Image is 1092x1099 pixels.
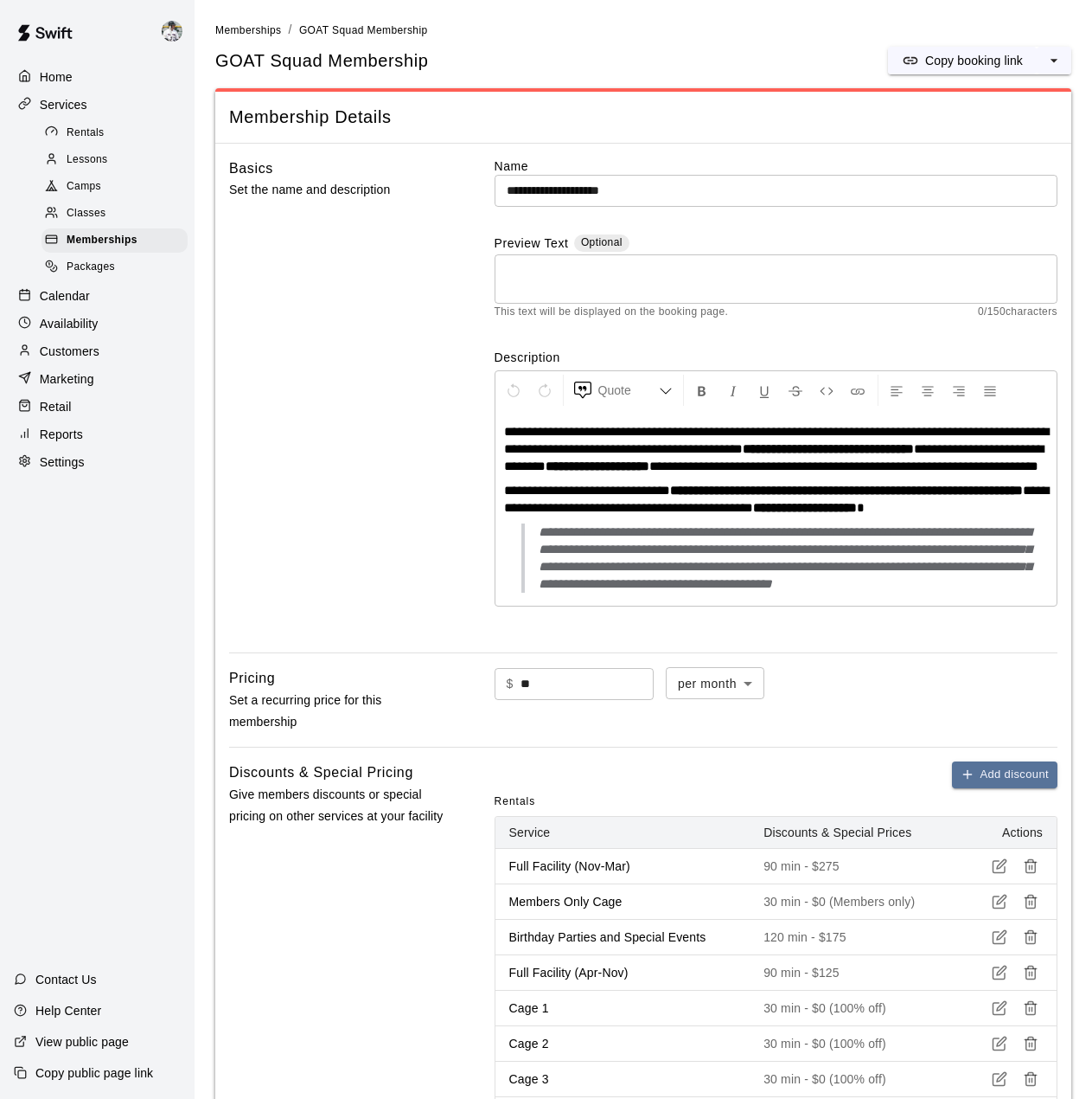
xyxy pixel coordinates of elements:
button: select merge strategy [1037,47,1071,74]
button: Add discount [952,762,1057,788]
p: 30 min - $0 (Members only) [763,893,939,910]
button: Right Align [944,375,974,406]
p: $ [507,675,514,693]
h6: Basics [229,157,273,180]
span: Rentals [495,788,536,816]
a: Retail [14,394,181,420]
div: Packages [42,255,188,280]
p: View public page [35,1033,129,1051]
p: Contact Us [35,971,97,988]
a: Services [14,92,181,118]
p: Copy public page link [35,1064,153,1082]
button: Format Strikethrough [781,375,810,406]
span: This text will be displayed on the booking page. [495,304,729,321]
span: Lessons [67,151,108,169]
button: Left Align [882,375,911,406]
div: Camps [42,175,188,199]
span: Classes [67,205,105,222]
label: Description [495,349,1057,366]
p: Settings [40,453,85,471]
p: Cage 2 [509,1035,737,1052]
th: Service [495,817,750,849]
button: Center Align [913,375,942,406]
p: Members Only Cage [509,893,737,910]
span: Memberships [67,232,137,249]
div: Lessons [42,148,188,172]
button: Insert Code [812,375,841,406]
span: Optional [581,236,623,248]
p: Marketing [40,370,94,388]
p: Reports [40,426,83,443]
p: Give members discounts or special pricing on other services at your facility [229,784,444,827]
span: Membership Details [229,106,1057,129]
div: Justin Dunning [158,14,195,48]
span: Memberships [215,24,281,36]
a: Lessons [42,146,195,173]
span: Camps [67,178,101,196]
p: 120 min - $175 [763,929,939,946]
th: Actions [953,817,1057,849]
div: per month [666,667,764,699]
button: Copy booking link [888,47,1037,74]
p: Services [40,96,87,113]
p: 90 min - $275 [763,858,939,875]
div: Rentals [42,121,188,145]
a: Home [14,64,181,90]
a: Marketing [14,366,181,392]
div: Customers [14,338,181,364]
p: Set a recurring price for this membership [229,690,444,733]
p: Cage 1 [509,999,737,1017]
p: Cage 3 [509,1070,737,1088]
button: Insert Link [843,375,872,406]
label: Name [495,157,1057,175]
div: split button [888,47,1071,74]
button: Redo [530,375,559,406]
p: Home [40,68,73,86]
p: Retail [40,398,72,415]
a: Memberships [215,22,281,36]
a: Memberships [42,228,195,254]
th: Discounts & Special Prices [750,817,953,849]
p: 30 min - $0 (100% off) [763,999,939,1017]
div: Classes [42,202,188,226]
span: 0 / 150 characters [978,304,1057,321]
nav: breadcrumb [215,21,1071,40]
a: Classes [42,201,195,228]
a: Availability [14,311,181,337]
label: Preview Text [495,235,569,254]
a: Settings [14,449,181,475]
li: / [288,21,291,39]
button: Format Bold [687,375,717,406]
p: Birthday Parties and Special Events [509,929,737,946]
span: Quote [598,382,659,399]
p: Customers [40,343,99,360]
div: Memberships [42,228,188,253]
button: Format Italics [718,375,748,406]
a: Packages [42,254,195,281]
p: Full Facility (Nov-Mar) [509,858,737,875]
a: Calendar [14,283,181,309]
span: GOAT Squad Membership [299,24,428,36]
p: 90 min - $125 [763,964,939,981]
button: Format Underline [750,375,779,406]
span: Rentals [67,125,105,142]
p: Set the name and description [229,179,444,201]
span: Packages [67,259,115,276]
p: Calendar [40,287,90,305]
a: Camps [42,174,195,201]
button: Undo [499,375,528,406]
img: Justin Dunning [162,21,182,42]
button: Justify Align [975,375,1005,406]
span: GOAT Squad Membership [215,49,428,73]
a: Reports [14,421,181,447]
h6: Pricing [229,667,275,690]
button: Formatting Options [567,375,680,406]
p: Availability [40,315,99,332]
h6: Discounts & Special Pricing [229,762,413,784]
